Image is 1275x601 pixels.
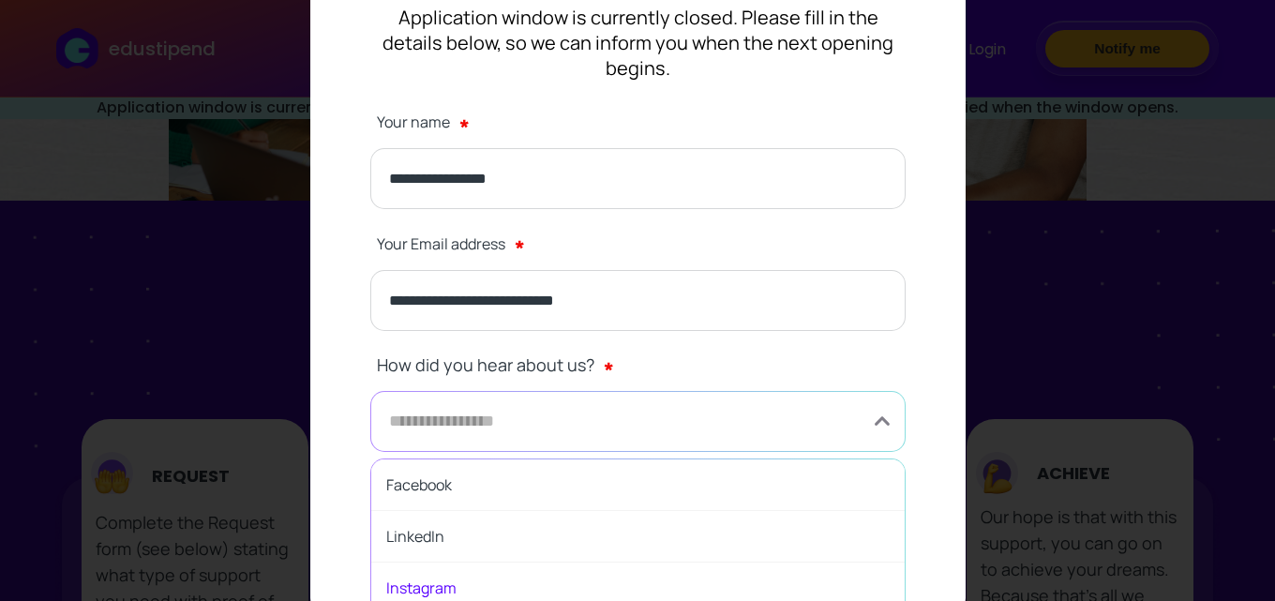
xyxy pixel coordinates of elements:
[377,223,906,263] label: Your Email address
[377,345,906,385] label: How did you hear about us?
[371,511,905,563] span: LinkedIn
[371,459,905,511] span: Facebook
[377,102,906,143] label: Your name
[370,5,906,81] p: Application window is currently closed. Please fill in the details below, so we can inform you wh...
